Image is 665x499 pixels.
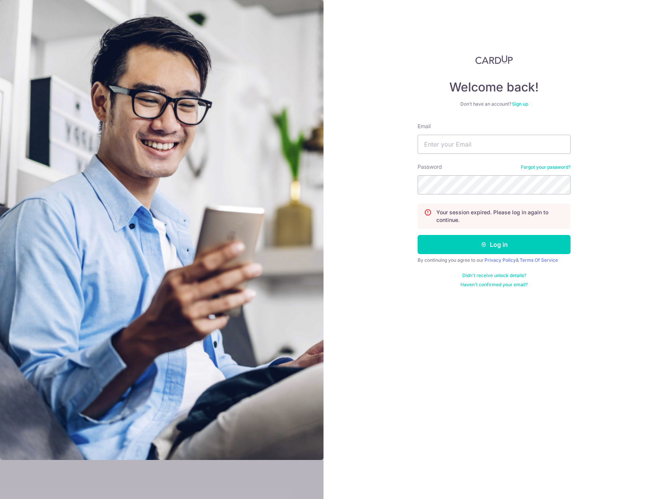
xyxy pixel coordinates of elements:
[475,55,513,64] img: CardUp Logo
[512,101,528,107] a: Sign up
[485,257,516,263] a: Privacy Policy
[521,164,571,170] a: Forgot your password?
[460,282,528,288] a: Haven't confirmed your email?
[418,135,571,154] input: Enter your Email
[418,235,571,254] button: Log in
[418,257,571,263] div: By continuing you agree to our &
[418,80,571,95] h4: Welcome back!
[436,209,564,224] p: Your session expired. Please log in again to continue.
[418,122,431,130] label: Email
[462,272,526,279] a: Didn't receive unlock details?
[520,257,558,263] a: Terms Of Service
[418,101,571,107] div: Don’t have an account?
[418,163,442,171] label: Password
